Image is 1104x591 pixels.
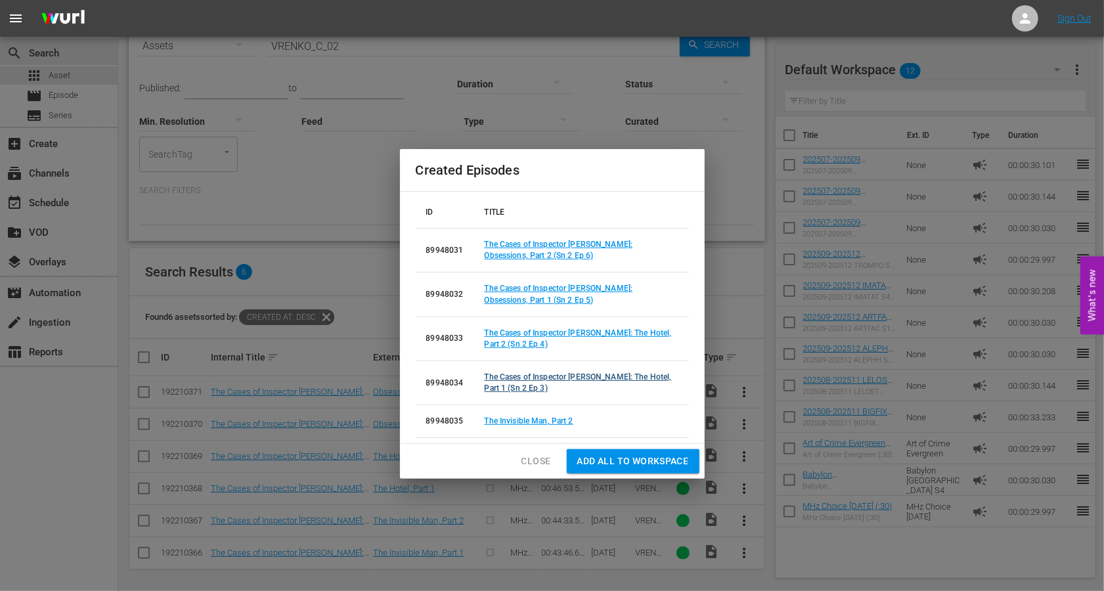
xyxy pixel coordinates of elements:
td: 89948031 [416,229,474,273]
td: 89948035 [416,405,474,438]
img: ans4CAIJ8jUAAAAAAAAAAAAAAAAAAAAAAAAgQb4GAAAAAAAAAAAAAAAAAAAAAAAAJMjXAAAAAAAAAAAAAAAAAAAAAAAAgAT5G... [32,3,95,34]
a: The Invisible Man, Part 2 [485,416,573,426]
span: Close [521,453,551,470]
td: 89948034 [416,361,474,405]
a: The Cases of Inspector [PERSON_NAME]: Obsessions, Part 2 (Sn 2 Ep 6) [485,240,633,260]
button: Add all to Workspace [567,449,699,473]
a: Sign Out [1057,13,1092,24]
h2: Created Episodes [416,160,689,181]
button: Open Feedback Widget [1080,257,1104,335]
span: Add all to Workspace [577,453,689,470]
td: 89948033 [416,317,474,361]
th: ID [416,197,474,229]
a: The Cases of Inspector [PERSON_NAME]: The Hotel, Part 2 (Sn 2 Ep 4) [485,328,672,349]
th: TITLE [474,197,689,229]
button: Close [511,449,562,473]
span: menu [8,11,24,26]
a: The Cases of Inspector [PERSON_NAME]: Obsessions, Part 1 (Sn 2 Ep 5) [485,284,633,304]
a: The Cases of Inspector [PERSON_NAME]: The Hotel, Part 1 (Sn 2 Ep 3) [485,372,672,393]
td: 89948032 [416,273,474,317]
